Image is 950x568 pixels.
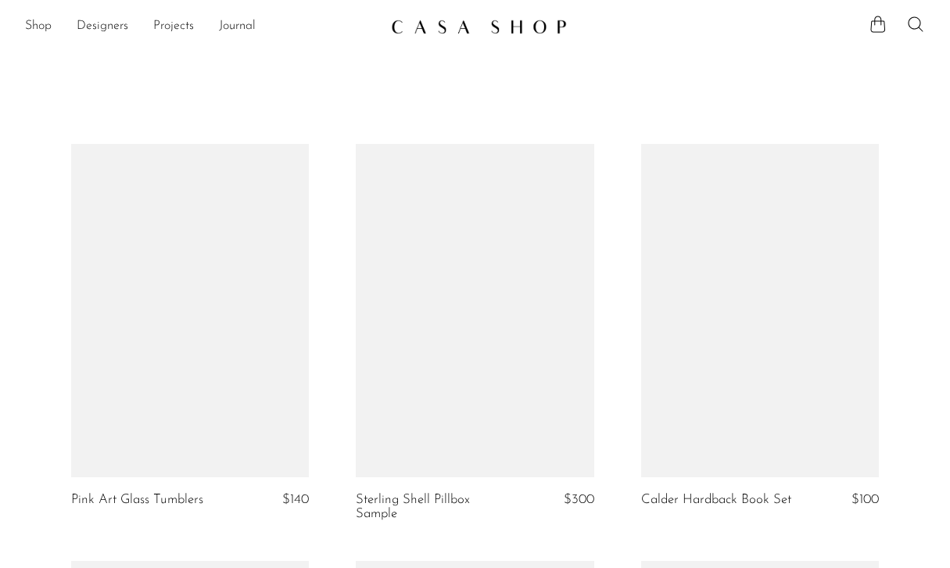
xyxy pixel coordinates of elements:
span: $300 [564,493,594,506]
a: Shop [25,16,52,37]
a: Designers [77,16,128,37]
a: Projects [153,16,194,37]
a: Pink Art Glass Tumblers [71,493,203,507]
span: $100 [851,493,879,506]
a: Journal [219,16,256,37]
span: $140 [282,493,309,506]
ul: NEW HEADER MENU [25,13,378,40]
a: Sterling Shell Pillbox Sample [356,493,513,522]
nav: Desktop navigation [25,13,378,40]
a: Calder Hardback Book Set [641,493,791,507]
